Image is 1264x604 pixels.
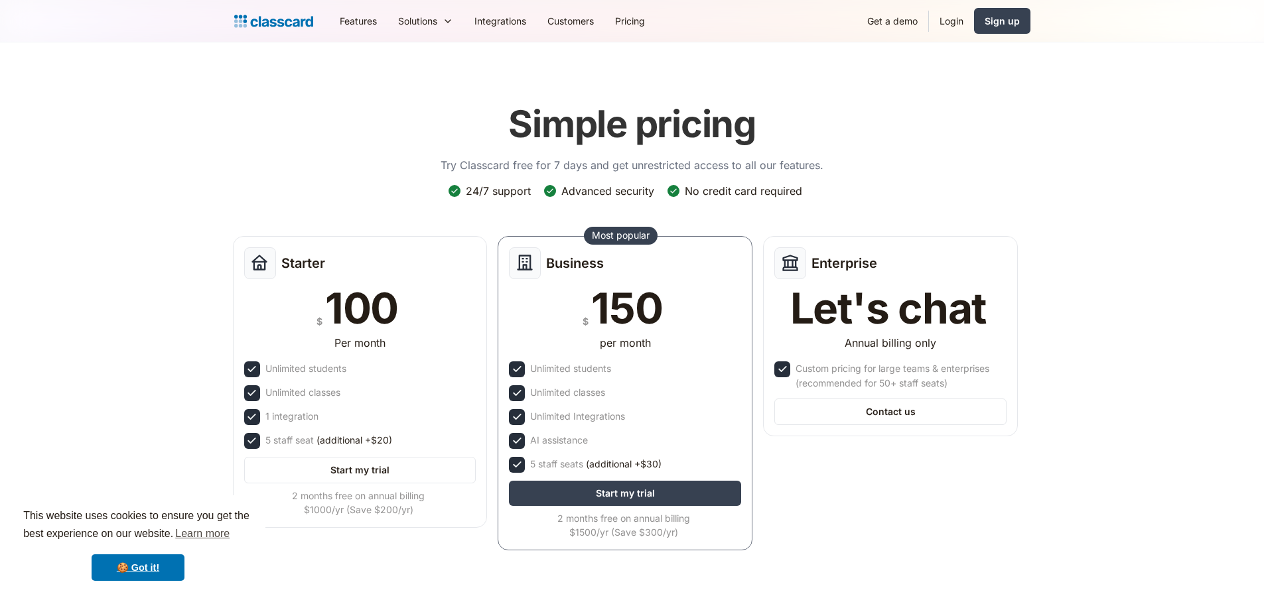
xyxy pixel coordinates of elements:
[530,409,625,424] div: Unlimited Integrations
[508,102,756,147] h1: Simple pricing
[845,335,936,351] div: Annual billing only
[811,255,877,271] h2: Enterprise
[530,457,662,471] div: 5 staff seats
[466,184,531,198] div: 24/7 support
[796,361,1004,391] div: Custom pricing for large teams & enterprises (recommended for 50+ staff seats)
[234,12,313,30] a: Logo
[441,157,823,173] p: Try Classcard free for 7 days and get unrestricted access to all our features.
[329,6,387,36] a: Features
[546,255,604,271] h2: Business
[281,255,325,271] h2: Starter
[530,361,611,376] div: Unlimited students
[265,433,392,448] div: 5 staff seat
[265,409,318,424] div: 1 integration
[509,511,738,539] div: 2 months free on annual billing $1500/yr (Save $300/yr)
[509,481,741,506] a: Start my trial
[985,14,1020,28] div: Sign up
[244,489,474,516] div: 2 months free on annual billing $1000/yr (Save $200/yr)
[265,385,340,400] div: Unlimited classes
[11,495,265,593] div: cookieconsent
[92,554,184,581] a: dismiss cookie message
[685,184,802,198] div: No credit card required
[586,457,662,471] span: (additional +$30)
[583,313,589,330] div: $
[464,6,537,36] a: Integrations
[604,6,656,36] a: Pricing
[537,6,604,36] a: Customers
[561,184,654,198] div: Advanced security
[387,6,464,36] div: Solutions
[790,287,987,330] div: Let's chat
[592,229,650,242] div: Most popular
[173,524,232,544] a: learn more about cookies
[600,335,651,351] div: per month
[316,433,392,448] span: (additional +$20)
[974,8,1030,34] a: Sign up
[398,14,437,28] div: Solutions
[929,6,974,36] a: Login
[325,287,398,330] div: 100
[316,313,322,330] div: $
[244,457,476,483] a: Start my trial
[591,287,662,330] div: 150
[265,361,346,376] div: Unlimited students
[334,335,386,351] div: Per month
[857,6,928,36] a: Get a demo
[23,508,253,544] span: This website uses cookies to ensure you get the best experience on our website.
[774,398,1007,425] a: Contact us
[530,433,588,448] div: AI assistance
[530,385,605,400] div: Unlimited classes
